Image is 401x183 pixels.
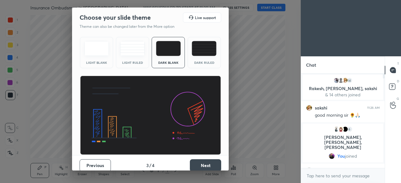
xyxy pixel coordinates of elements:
div: Dark Ruled [192,61,217,64]
span: You [337,154,345,159]
img: 1c32581993e34a9e88b93dfe439458bd.jpg [306,105,312,111]
h4: / [149,162,151,169]
h6: sakshi [315,105,327,111]
p: G [397,96,399,101]
img: fa8281177c894b66a986b8ea9b4d734a.jpg [333,126,340,132]
div: good morning sir 🌻🙏🏻 [315,112,380,119]
div: 6 [346,126,353,132]
p: & 14 others joined [306,92,379,97]
h4: 4 [152,162,154,169]
img: darkTheme.f0cc69e5.svg [156,41,181,56]
img: default.png [338,77,344,84]
h6: Nibha [315,168,328,173]
img: 9dc21efee97d4da5accc10331b7b2778.jpg [342,126,348,132]
img: lightRuledTheme.5fabf969.svg [120,41,145,56]
p: D [397,79,399,84]
div: Light Blank [84,61,109,64]
img: darkThemeBanner.d06ce4a2.svg [80,76,221,155]
p: [PERSON_NAME], [PERSON_NAME], [PERSON_NAME] [306,135,379,150]
p: Chat [301,57,321,73]
div: grid [301,74,385,168]
div: 14 [346,77,353,84]
div: Dark Blank [156,61,181,64]
img: 09c68e95518a4e00934567f1c6b33244.jpg [333,77,340,84]
div: 11:26 AM [367,106,380,110]
h5: Live support [195,16,216,19]
h2: Choose your slide theme [80,13,151,22]
img: lightTheme.e5ed3b09.svg [84,41,109,56]
img: 9f6b1010237b4dfe9863ee218648695e.jpg [329,153,335,159]
img: 18388012_77EB8FD9-6ECC-459E-9884-8875AC3DAE1F.png [338,126,344,132]
h4: 3 [146,162,149,169]
p: Theme can also be changed later from the More option [80,24,181,29]
img: 1c32581993e34a9e88b93dfe439458bd.jpg [342,77,348,84]
p: Rakesh, [PERSON_NAME], sakshi [306,86,379,91]
div: Light Ruled [120,61,145,64]
button: Next [190,159,221,172]
img: darkRuledTheme.de295e13.svg [192,41,216,56]
p: T [397,61,399,66]
span: joined [345,154,357,159]
button: Previous [80,159,111,172]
